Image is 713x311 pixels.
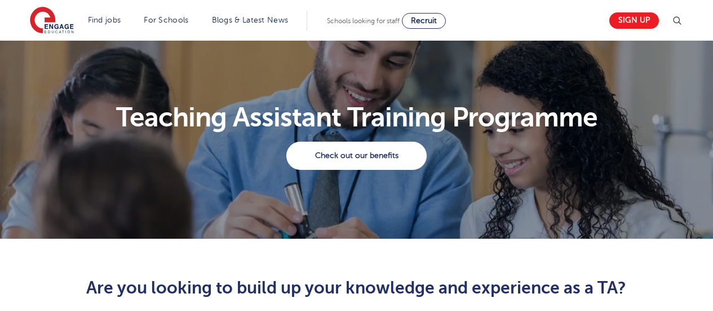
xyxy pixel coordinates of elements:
[88,16,121,24] a: Find jobs
[402,13,446,29] a: Recruit
[212,16,289,24] a: Blogs & Latest News
[30,7,74,35] img: Engage Education
[86,278,626,297] span: Are you looking to build up your knowledge and experience as a TA?
[23,104,690,131] h1: Teaching Assistant Training Programme
[411,16,437,25] span: Recruit
[609,12,659,29] a: Sign up
[144,16,188,24] a: For Schools
[327,17,400,25] span: Schools looking for staff
[286,142,427,170] a: Check out our benefits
